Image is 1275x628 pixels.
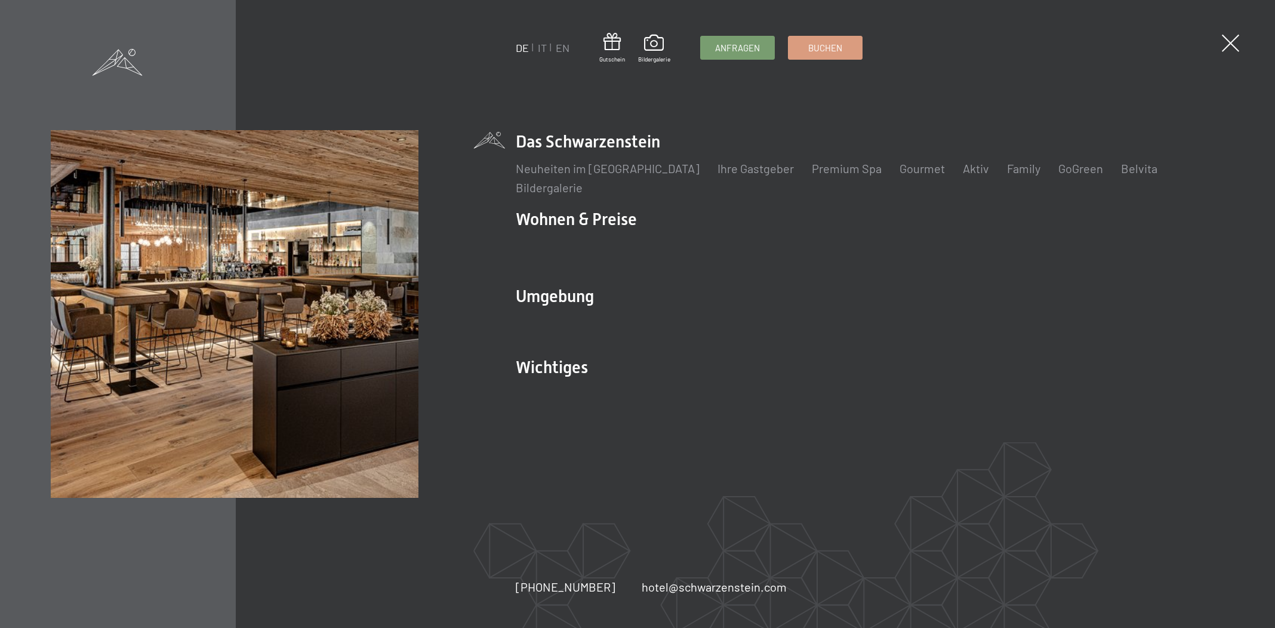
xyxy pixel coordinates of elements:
[812,161,882,176] a: Premium Spa
[516,580,615,594] span: [PHONE_NUMBER]
[516,180,583,195] a: Bildergalerie
[900,161,945,176] a: Gourmet
[538,41,547,54] a: IT
[963,161,989,176] a: Aktiv
[701,36,774,59] a: Anfragen
[638,35,670,63] a: Bildergalerie
[642,578,787,595] a: hotel@schwarzenstein.com
[516,578,615,595] a: [PHONE_NUMBER]
[1007,161,1040,176] a: Family
[789,36,862,59] a: Buchen
[638,55,670,63] span: Bildergalerie
[599,55,625,63] span: Gutschein
[1121,161,1157,176] a: Belvita
[717,161,794,176] a: Ihre Gastgeber
[516,41,529,54] a: DE
[51,130,418,497] img: Wellnesshotel Südtirol SCHWARZENSTEIN - Wellnessurlaub in den Alpen, Wandern und Wellness
[808,42,842,54] span: Buchen
[599,33,625,63] a: Gutschein
[1058,161,1103,176] a: GoGreen
[715,42,760,54] span: Anfragen
[556,41,569,54] a: EN
[516,161,700,176] a: Neuheiten im [GEOGRAPHIC_DATA]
